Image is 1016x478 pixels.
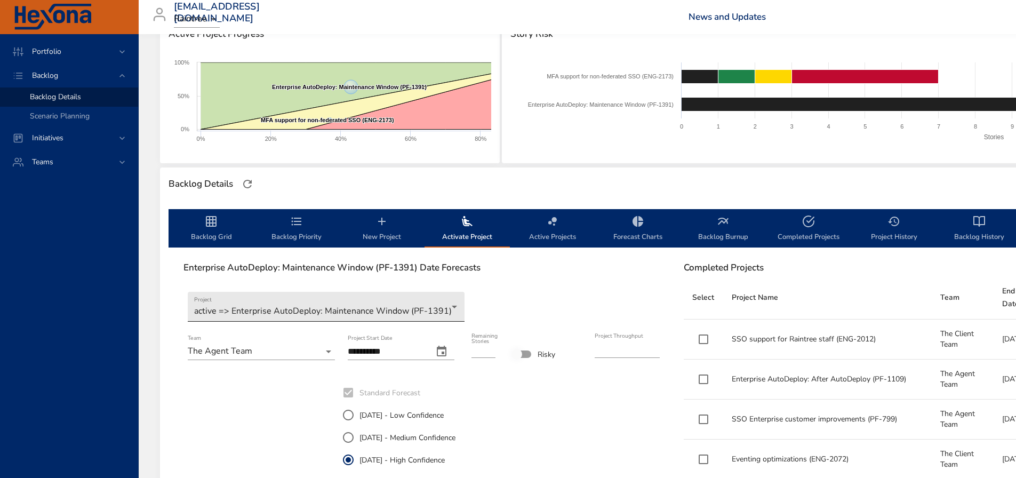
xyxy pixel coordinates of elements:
text: 60% [405,136,417,142]
text: 5 [863,123,867,130]
div: Backlog Details [165,176,236,193]
text: 4 [827,123,830,130]
button: change date [429,339,454,364]
span: [DATE] - Low Confidence [359,410,444,421]
span: Backlog History [943,215,1015,243]
th: Team [932,276,993,320]
td: SSO support for Raintree staff (ENG-2012) [723,320,932,360]
td: The Client Team [932,320,993,360]
th: Select [684,276,723,320]
text: 7 [937,123,940,130]
span: Backlog Grid [175,215,247,243]
text: Enterprise AutoDeploy: Maintenance Window (PF-1391) [272,84,427,90]
text: 0% [181,126,189,132]
span: Backlog Details [30,92,81,102]
span: Standard Forecast [359,387,420,399]
div: Raintree [174,11,220,28]
span: Activate Project [431,215,503,243]
td: The Agent Team [932,400,993,440]
label: Project Throughput [595,333,643,339]
text: MFA support for non-federated SSO (ENG-2173) [547,73,674,79]
text: 1 [717,123,720,130]
span: Active Projects [516,215,589,243]
text: 80% [475,136,486,142]
span: Teams [23,157,62,167]
text: 2 [754,123,757,130]
td: SSO Enterprise customer improvements (PF-799) [723,400,932,440]
text: 50% [178,93,189,99]
text: 20% [265,136,277,142]
text: 6 [900,123,903,130]
text: 0 [680,123,683,130]
text: 0% [197,136,205,142]
text: 3 [790,123,794,130]
a: News and Updates [689,11,766,23]
text: MFA support for non-federated SSO (ENG-2173) [261,117,394,123]
img: Hexona [13,4,93,30]
span: Backlog Priority [260,215,333,243]
text: 9 [1011,123,1014,130]
th: Project Name [723,276,932,320]
span: Project History [858,215,930,243]
text: Stories [984,133,1004,141]
span: New Project [346,215,418,243]
label: Remaining Stories [471,333,498,345]
text: 40% [335,136,347,142]
td: The Agent Team [932,360,993,400]
td: Enterprise AutoDeploy: After AutoDeploy (PF-1109) [723,360,932,400]
span: Risky [538,349,555,360]
div: The Agent Team [188,343,335,360]
text: 8 [974,123,977,130]
span: Scenario Planning [30,111,90,121]
span: Completed Projects [772,215,845,243]
label: Team [188,336,201,341]
h6: Enterprise AutoDeploy: Maintenance Window (PF-1391) Date Forecasts [183,262,660,273]
text: Enterprise AutoDeploy: Maintenance Window (PF-1391) [528,101,674,108]
text: 100% [174,59,189,66]
h3: [EMAIL_ADDRESS][DOMAIN_NAME] [174,1,260,24]
span: [DATE] - Medium Confidence [359,432,455,443]
button: Refresh Page [239,176,255,192]
span: Forecast Charts [602,215,674,243]
div: active => Enterprise AutoDeploy: Maintenance Window (PF-1391) [188,292,465,322]
span: Backlog Burnup [687,215,759,243]
span: Active Project Progress [169,29,491,39]
label: Project Start Date [348,336,392,341]
span: Initiatives [23,133,72,143]
span: [DATE] - High Confidence [359,455,445,466]
span: Backlog [23,70,67,81]
span: Portfolio [23,46,70,57]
